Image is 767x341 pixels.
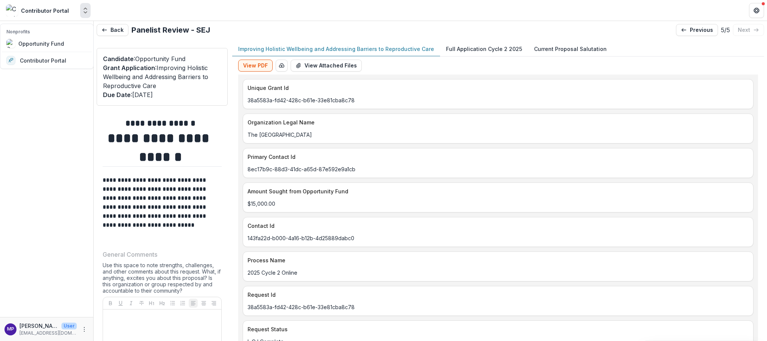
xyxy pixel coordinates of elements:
p: : [DATE] [103,90,221,99]
p: 8ec17b9c-88d3-41dc-a65d-87e592e9a1cb [248,165,749,173]
button: View PDF [238,60,273,72]
p: 38a5583a-fd42-428c-b61e-33e81cba8c78 [248,303,749,311]
p: Request Id [248,291,746,299]
p: Current Proposal Salutation [534,45,607,53]
p: 38a5583a-fd42-428c-b61e-33e81cba8c78 [248,96,749,104]
p: [EMAIL_ADDRESS][DOMAIN_NAME] [19,330,77,337]
button: Strike [137,299,146,308]
div: Use this space to note strengths, challenges, and other comments about this request. What, if any... [103,262,222,297]
p: The [GEOGRAPHIC_DATA] [248,131,749,139]
button: Underline [116,299,125,308]
p: [PERSON_NAME] [19,322,58,330]
button: Bullet List [168,299,177,308]
button: Get Help [749,3,764,18]
p: previous [690,27,713,33]
button: Align Center [199,299,208,308]
p: Organization Legal Name [248,118,746,126]
p: next [738,27,750,33]
p: : Improving Holistic Wellbeing and Addressing Barriers to Reproductive Care [103,63,221,90]
p: Improving Holistic Wellbeing and Addressing Barriers to Reproductive Care [238,45,434,53]
p: : Opportunity Fund [103,54,221,63]
button: Bold [106,299,115,308]
button: Open entity switcher [80,3,91,18]
p: $15,000.00 [248,200,749,208]
p: Request Status [248,325,746,333]
p: General Comments [103,250,157,259]
button: Heading 1 [147,299,156,308]
p: Contact Id [248,222,746,230]
button: View Attached Files [291,60,362,72]
p: Full Application Cycle 2 2025 [446,45,522,53]
button: Align Right [209,299,218,308]
p: Unique Grant Id [248,84,746,92]
button: Align Left [189,299,198,308]
button: next [733,24,764,36]
p: Primary Contact Id [248,153,746,161]
span: Candidate [103,55,134,63]
span: Due Date [103,91,131,99]
p: 2025 Cycle 2 Online [248,269,749,277]
button: Italicize [127,299,136,308]
img: Contributor Portal [6,4,18,16]
span: Grant Application [103,64,155,72]
button: Ordered List [178,299,187,308]
button: More [80,325,89,334]
p: Amount Sought from Opportunity Fund [248,187,746,195]
div: Contributor Portal [21,7,69,15]
p: 143fa22d-b000-4a16-b12b-4d25889dabc0 [248,234,749,242]
h2: Panelist Review - SEJ [131,25,210,34]
p: User [61,323,77,329]
button: Heading 2 [158,299,167,308]
button: Back [97,24,128,36]
a: previous [676,24,718,36]
p: Process Name [248,256,746,264]
p: 5 / 5 [721,25,730,34]
div: Marge Petruska [7,327,14,332]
